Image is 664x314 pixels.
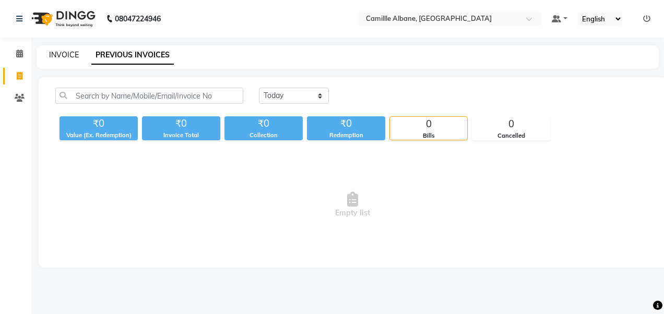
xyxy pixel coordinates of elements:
[49,50,79,59] a: INVOICE
[307,131,385,140] div: Redemption
[27,4,98,33] img: logo
[224,131,303,140] div: Collection
[307,116,385,131] div: ₹0
[472,117,550,131] div: 0
[390,131,467,140] div: Bills
[390,117,467,131] div: 0
[60,116,138,131] div: ₹0
[55,88,243,104] input: Search by Name/Mobile/Email/Invoice No
[91,46,174,65] a: PREVIOUS INVOICES
[60,131,138,140] div: Value (Ex. Redemption)
[224,116,303,131] div: ₹0
[55,153,650,257] span: Empty list
[472,131,550,140] div: Cancelled
[115,4,161,33] b: 08047224946
[142,131,220,140] div: Invoice Total
[142,116,220,131] div: ₹0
